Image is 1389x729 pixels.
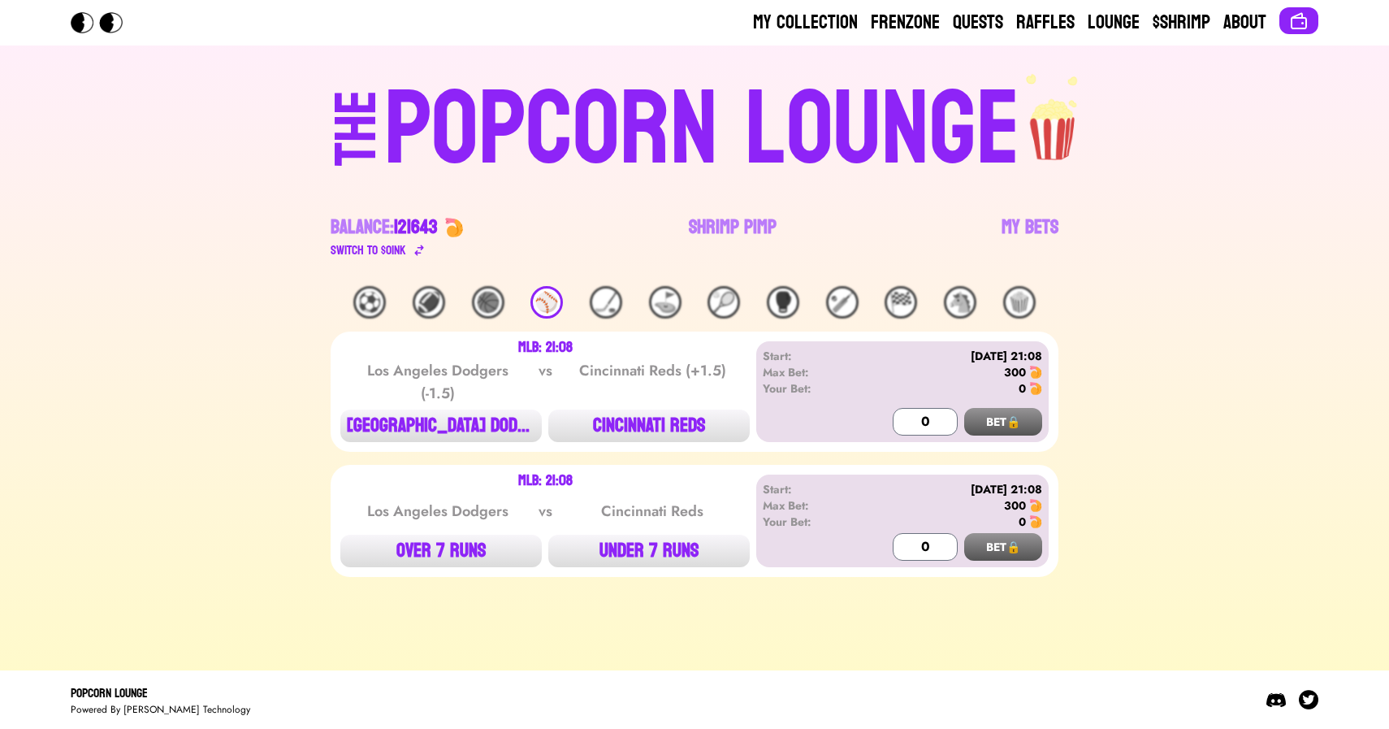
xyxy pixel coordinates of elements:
a: Shrimp Pimp [689,215,777,260]
div: 🏀 [472,286,504,319]
div: ⛳️ [649,286,682,319]
button: OVER 7 RUNS [340,535,542,567]
img: 🍤 [1029,499,1042,512]
div: ⚽️ [353,286,386,319]
div: MLB: 21:08 [518,475,573,488]
div: Max Bet: [763,497,856,514]
div: 🥊 [767,286,799,319]
div: ⚾️ [530,286,563,319]
a: My Collection [753,10,858,36]
button: BET🔒 [964,408,1042,436]
div: MLB: 21:08 [518,341,573,354]
div: 0 [1019,380,1026,397]
div: POPCORN LOUNGE [384,78,1020,182]
img: 🍤 [444,218,464,237]
div: Los Angeles Dodgers [356,500,520,523]
div: 🏏 [826,286,859,319]
div: Cincinnati Reds (+1.5) [570,359,734,405]
button: CINCINNATI REDS [548,410,750,442]
div: 300 [1004,364,1026,380]
div: 🏈 [413,286,445,319]
button: BET🔒 [964,533,1042,561]
a: Lounge [1088,10,1140,36]
button: UNDER 7 RUNS [548,535,750,567]
img: Twitter [1299,690,1318,709]
div: 🐴 [944,286,976,319]
img: 🍤 [1029,515,1042,528]
img: popcorn [1020,72,1087,163]
div: vs [535,359,556,405]
div: [DATE] 21:08 [856,348,1042,364]
div: Cincinnati Reds [570,500,734,523]
div: vs [535,500,556,523]
div: 🏁 [885,286,917,319]
div: Start: [763,481,856,497]
img: Discord [1266,690,1286,709]
div: 🏒 [590,286,622,319]
img: 🍤 [1029,382,1042,395]
img: 🍤 [1029,366,1042,379]
div: 🎾 [707,286,740,319]
div: Popcorn Lounge [71,683,250,703]
a: About [1223,10,1266,36]
div: Your Bet: [763,380,856,397]
button: [GEOGRAPHIC_DATA] DODG... [340,410,542,442]
a: Quests [953,10,1003,36]
div: Balance: [331,215,438,241]
div: Start: [763,348,856,364]
a: THEPOPCORN LOUNGEpopcorn [194,72,1195,182]
div: Los Angeles Dodgers (-1.5) [356,359,520,405]
div: Max Bet: [763,364,856,380]
div: THE [327,90,386,198]
div: Powered By [PERSON_NAME] Technology [71,703,250,716]
a: $Shrimp [1153,10,1210,36]
div: 300 [1004,497,1026,514]
div: Switch to $ OINK [331,241,406,260]
div: Your Bet: [763,514,856,530]
a: My Bets [1002,215,1058,260]
span: 121643 [394,210,438,245]
img: Popcorn [71,12,136,33]
div: 0 [1019,514,1026,530]
a: Frenzone [871,10,940,36]
img: Connect wallet [1289,11,1309,31]
a: Raffles [1016,10,1075,36]
div: 🍿 [1003,286,1036,319]
div: [DATE] 21:08 [856,481,1042,497]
